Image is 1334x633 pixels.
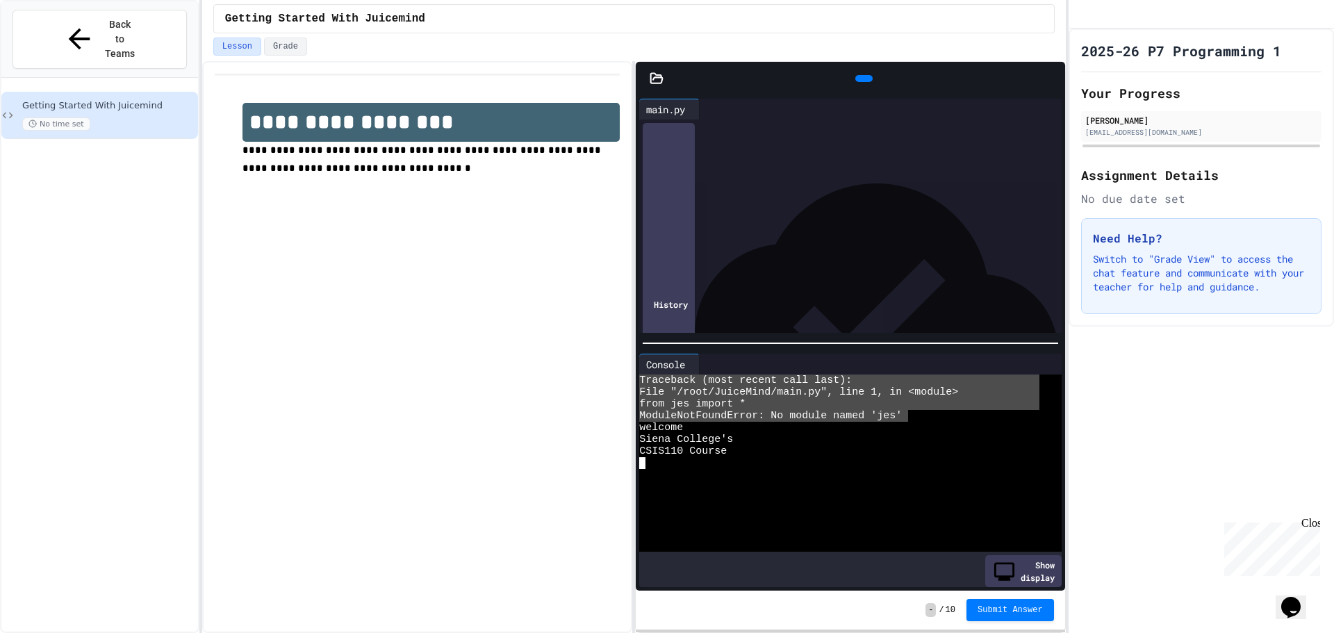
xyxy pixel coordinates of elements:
span: Getting Started With Juicemind [22,100,195,112]
div: Show display [985,555,1062,587]
div: Console [639,354,700,375]
span: / [939,605,944,616]
span: ModuleNotFoundError: No module named 'jes' [639,410,902,422]
span: - [925,603,936,617]
iframe: chat widget [1219,517,1320,576]
span: No time set [22,117,90,131]
div: [PERSON_NAME] [1085,114,1317,126]
div: No due date set [1081,190,1321,207]
span: CSIS110 Course [639,445,727,457]
div: History [643,123,695,486]
h1: 2025-26 P7 Programming 1 [1081,41,1281,60]
h3: Need Help? [1093,230,1310,247]
div: Chat with us now!Close [6,6,96,88]
button: Grade [264,38,307,56]
div: [EMAIL_ADDRESS][DOMAIN_NAME] [1085,127,1317,138]
div: Console [639,357,692,372]
span: welcome [639,422,683,434]
span: Getting Started With Juicemind [225,10,425,27]
p: Switch to "Grade View" to access the chat feature and communicate with your teacher for help and ... [1093,252,1310,294]
span: File "/root/JuiceMind/main.py", line 1, in <module> [639,386,958,398]
span: 10 [946,605,955,616]
div: main.py [639,102,692,117]
button: Submit Answer [966,599,1054,621]
h2: Assignment Details [1081,165,1321,185]
h2: Your Progress [1081,83,1321,103]
span: from jes import * [639,398,746,410]
iframe: chat widget [1276,577,1320,619]
button: Back to Teams [13,10,187,69]
span: Back to Teams [104,17,136,61]
span: Siena College's [639,434,733,445]
span: Submit Answer [978,605,1043,616]
button: Lesson [213,38,261,56]
span: Traceback (most recent call last): [639,375,852,386]
div: main.py [639,99,700,120]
